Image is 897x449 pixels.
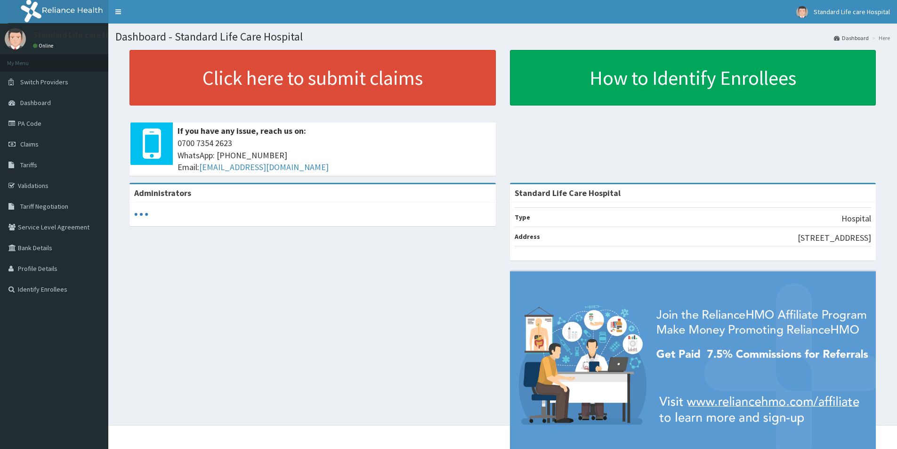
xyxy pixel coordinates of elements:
h1: Dashboard - Standard Life Care Hospital [115,31,890,43]
span: Tariffs [20,161,37,169]
p: Hospital [841,212,871,225]
span: Claims [20,140,39,148]
a: Online [33,42,56,49]
a: How to Identify Enrollees [510,50,876,106]
b: Administrators [134,188,191,198]
span: Tariff Negotiation [20,202,68,211]
a: Click here to submit claims [129,50,496,106]
p: Standard Life care Hospital [33,31,134,39]
img: User Image [796,6,808,18]
li: Here [870,34,890,42]
a: Dashboard [834,34,869,42]
strong: Standard Life Care Hospital [515,188,621,198]
b: Address [515,232,540,241]
svg: audio-loading [134,207,148,221]
p: [STREET_ADDRESS] [798,232,871,244]
a: [EMAIL_ADDRESS][DOMAIN_NAME] [199,162,329,172]
span: Dashboard [20,98,51,107]
img: User Image [5,28,26,49]
span: Standard Life care Hospital [814,8,890,16]
b: If you have any issue, reach us on: [178,125,306,136]
b: Type [515,213,530,221]
span: Switch Providers [20,78,68,86]
span: 0700 7354 2623 WhatsApp: [PHONE_NUMBER] Email: [178,137,491,173]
